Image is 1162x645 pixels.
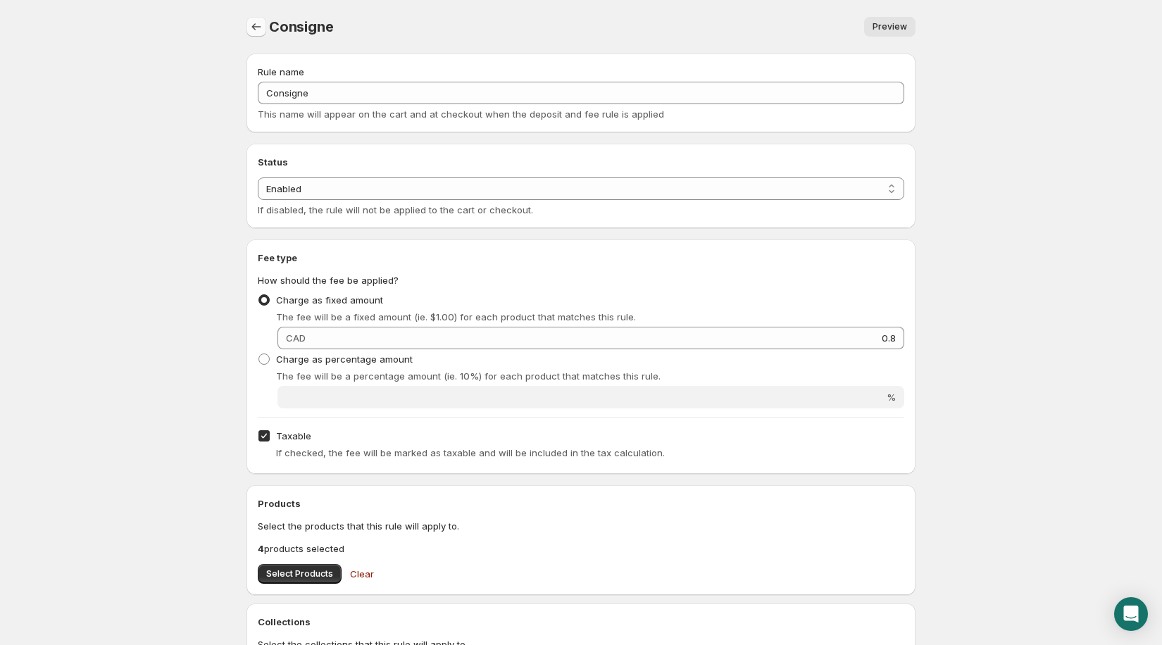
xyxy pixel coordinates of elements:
span: Preview [873,21,907,32]
button: Clear [342,560,382,588]
span: Taxable [276,430,311,442]
span: The fee will be a fixed amount (ie. $1.00) for each product that matches this rule. [276,311,636,322]
p: Select the products that this rule will apply to. [258,519,904,533]
p: The fee will be a percentage amount (ie. 10%) for each product that matches this rule. [276,369,904,383]
h2: Collections [258,615,904,629]
span: Charge as fixed amount [276,294,383,306]
span: Charge as percentage amount [276,353,413,365]
h2: Fee type [258,251,904,265]
div: Open Intercom Messenger [1114,597,1148,631]
h2: Products [258,496,904,511]
h2: Status [258,155,904,169]
span: % [887,392,896,403]
span: CAD [286,332,306,344]
span: If checked, the fee will be marked as taxable and will be included in the tax calculation. [276,447,665,458]
span: How should the fee be applied? [258,275,399,286]
span: Consigne [269,18,333,35]
span: Rule name [258,66,304,77]
p: products selected [258,541,904,556]
button: Settings [246,17,266,37]
button: Select Products [258,564,342,584]
span: This name will appear on the cart and at checkout when the deposit and fee rule is applied [258,108,664,120]
a: Preview [864,17,916,37]
span: Clear [350,567,374,581]
span: If disabled, the rule will not be applied to the cart or checkout. [258,204,533,215]
span: Select Products [266,568,333,580]
b: 4 [258,543,264,554]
